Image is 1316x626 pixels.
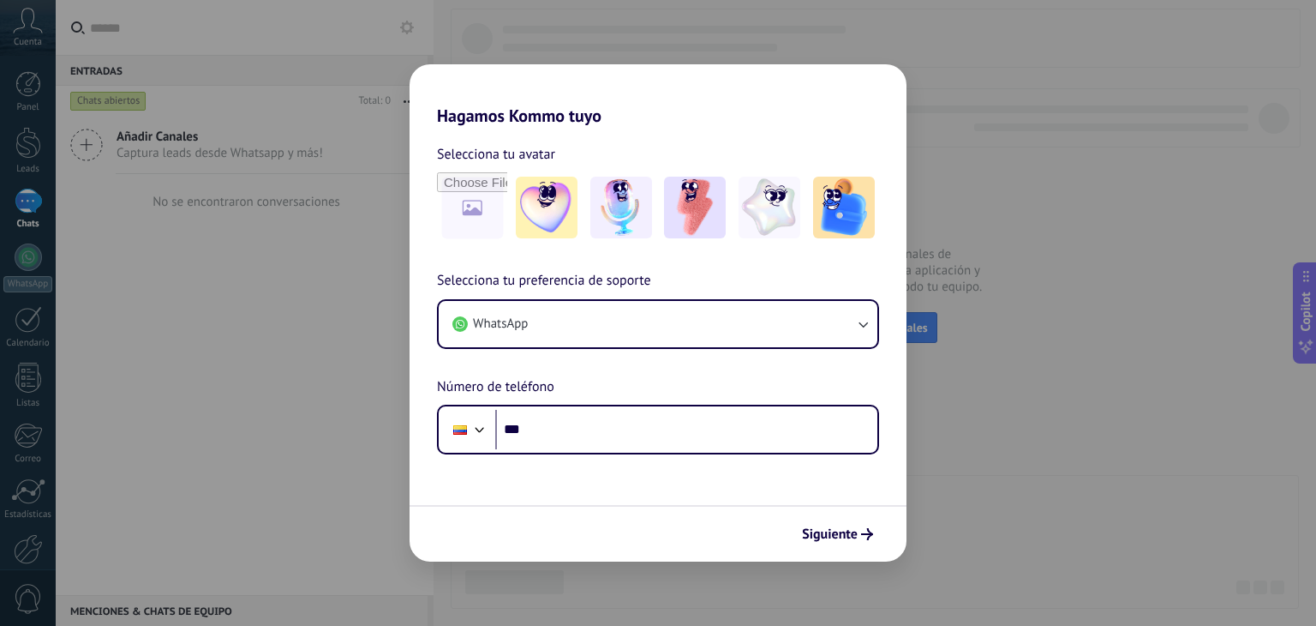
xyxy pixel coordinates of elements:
img: -2.jpeg [590,177,652,238]
img: -3.jpeg [664,177,726,238]
img: -1.jpeg [516,177,577,238]
button: WhatsApp [439,301,877,347]
div: Colombia: + 57 [444,412,476,448]
span: WhatsApp [473,316,528,333]
img: -4.jpeg [739,177,800,238]
img: -5.jpeg [813,177,875,238]
button: Siguiente [794,520,881,549]
span: Selecciona tu preferencia de soporte [437,270,651,292]
span: Selecciona tu avatar [437,143,555,166]
span: Número de teléfono [437,376,554,399]
span: Siguiente [802,528,858,540]
h2: Hagamos Kommo tuyo [410,64,906,126]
